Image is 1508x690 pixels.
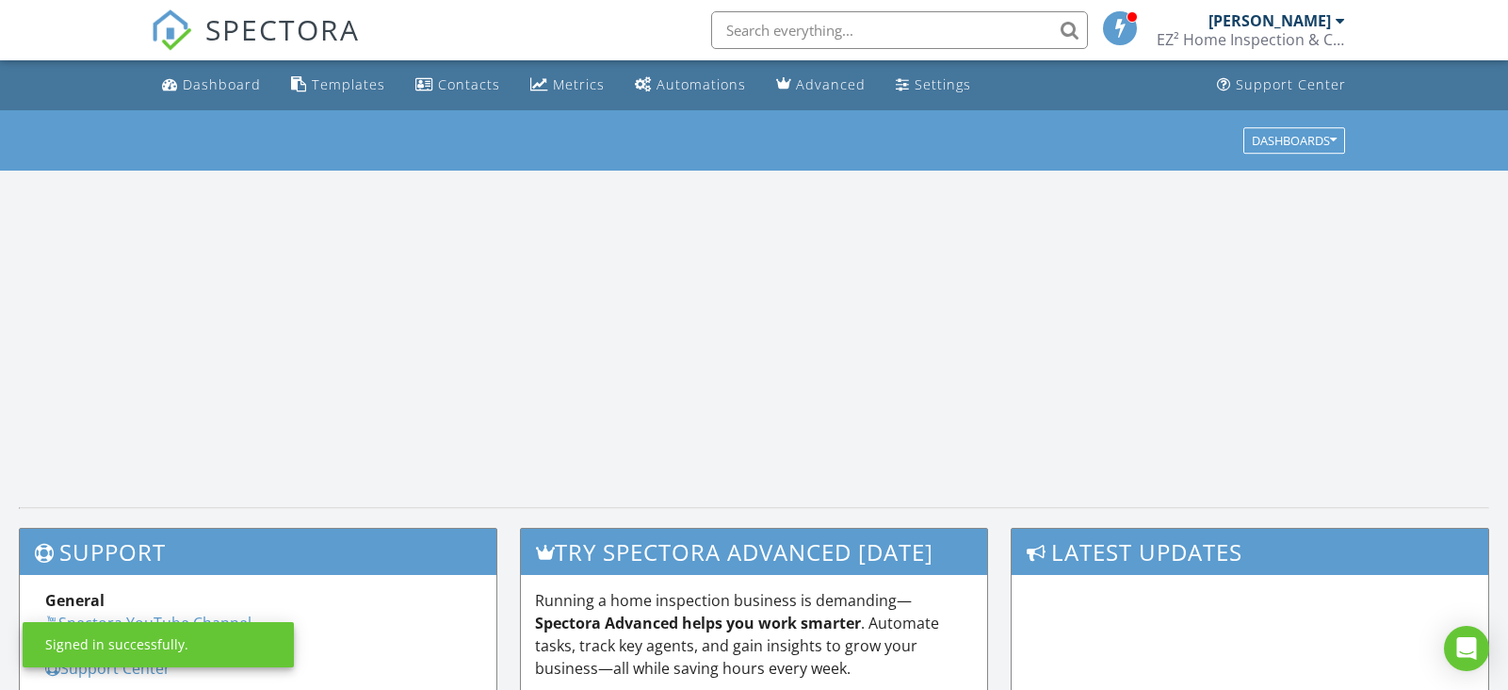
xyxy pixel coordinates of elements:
[1243,127,1345,154] button: Dashboards
[711,11,1088,49] input: Search everything...
[151,25,360,65] a: SPECTORA
[45,590,105,611] strong: General
[535,589,972,680] p: Running a home inspection business is demanding— . Automate tasks, track key agents, and gain ins...
[1208,11,1331,30] div: [PERSON_NAME]
[45,658,170,679] a: Support Center
[205,9,360,49] span: SPECTORA
[151,9,192,51] img: The Best Home Inspection Software - Spectora
[521,529,986,575] h3: Try spectora advanced [DATE]
[1209,68,1354,103] a: Support Center
[1444,626,1489,671] div: Open Intercom Messenger
[45,613,251,633] a: Spectora YouTube Channel
[535,613,861,633] strong: Spectora Advanced helps you work smarter
[553,75,605,93] div: Metrics
[154,68,268,103] a: Dashboard
[45,635,188,654] div: Signed in successfully.
[1252,134,1337,147] div: Dashboards
[284,68,393,103] a: Templates
[523,68,612,103] a: Metrics
[888,68,979,103] a: Settings
[796,75,866,93] div: Advanced
[1012,529,1488,575] h3: Latest Updates
[1236,75,1346,93] div: Support Center
[20,529,496,575] h3: Support
[183,75,261,93] div: Dashboard
[657,75,746,93] div: Automations
[312,75,385,93] div: Templates
[627,68,754,103] a: Automations (Basic)
[408,68,508,103] a: Contacts
[1157,30,1345,49] div: EZ² Home Inspection & Consultations
[915,75,971,93] div: Settings
[769,68,873,103] a: Advanced
[438,75,500,93] div: Contacts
